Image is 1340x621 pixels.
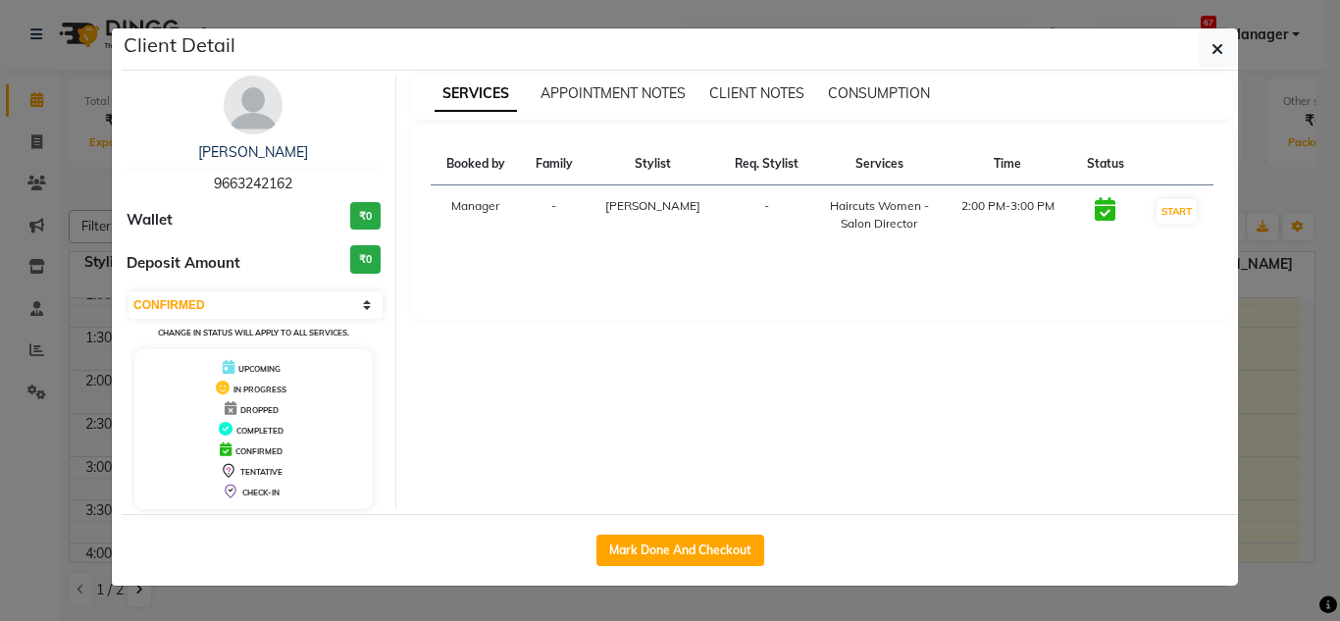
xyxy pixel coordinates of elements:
h3: ₹0 [350,202,381,231]
h5: Client Detail [124,30,235,60]
td: Manager [431,185,521,245]
span: COMPLETED [236,426,283,436]
span: Wallet [127,209,173,232]
td: - [521,185,588,245]
span: TENTATIVE [240,467,283,477]
td: 2:00 PM-3:00 PM [944,185,1072,245]
span: CONSUMPTION [828,84,930,102]
span: SERVICES [435,77,517,112]
a: [PERSON_NAME] [198,143,308,161]
span: CLIENT NOTES [709,84,804,102]
td: - [718,185,814,245]
th: Booked by [431,143,521,185]
button: Mark Done And Checkout [596,535,764,566]
th: Services [814,143,944,185]
h3: ₹0 [350,245,381,274]
th: Stylist [588,143,718,185]
span: Deposit Amount [127,252,240,275]
span: UPCOMING [238,364,281,374]
div: Haircuts Women - Salon Director [826,197,932,233]
th: Req. Stylist [718,143,814,185]
span: 9663242162 [214,175,292,192]
th: Time [944,143,1072,185]
th: Status [1072,143,1139,185]
th: Family [521,143,588,185]
span: CONFIRMED [235,446,283,456]
span: IN PROGRESS [233,385,286,394]
span: DROPPED [240,405,279,415]
span: [PERSON_NAME] [605,198,700,213]
button: START [1157,199,1197,224]
span: APPOINTMENT NOTES [541,84,686,102]
img: avatar [224,76,283,134]
small: Change in status will apply to all services. [158,328,349,337]
span: CHECK-IN [242,488,280,497]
